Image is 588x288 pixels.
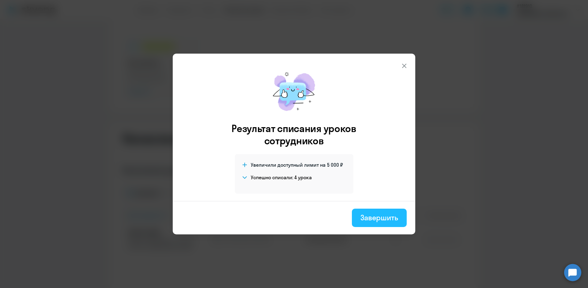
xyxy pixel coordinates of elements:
[223,122,365,147] h3: Результат списания уроков сотрудников
[360,213,398,222] div: Завершить
[352,209,407,227] button: Завершить
[266,66,322,117] img: mirage-message.png
[251,174,312,181] h4: Успешно списали: 4 урока
[327,161,343,168] span: 5 000 ₽
[251,161,326,168] span: Увеличили доступный лимит на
